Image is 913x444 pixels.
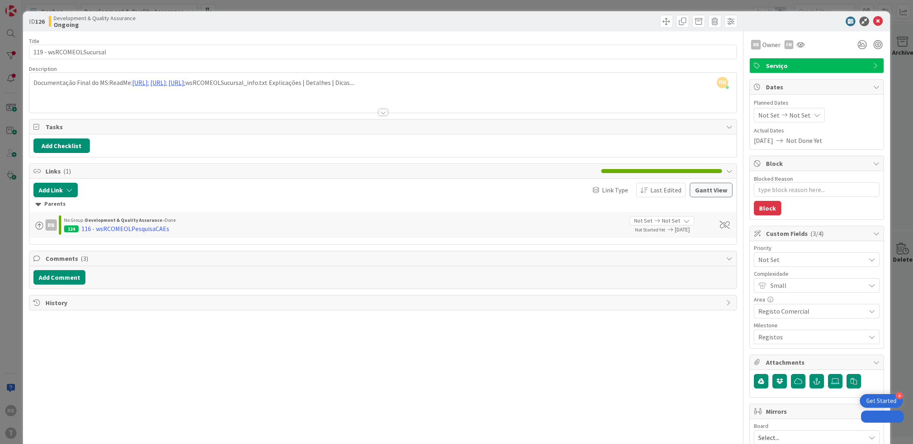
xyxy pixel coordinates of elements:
span: Development & Quality Assurance [54,15,136,21]
div: Parents [35,200,731,209]
span: [DATE] [754,136,773,145]
span: Planned Dates [754,99,880,107]
span: Owner [762,40,780,50]
span: Serviço [766,61,869,70]
div: Complexidade [754,271,880,277]
button: Block [754,201,781,215]
span: Registos [758,331,861,343]
span: Done [165,217,176,223]
span: Not Done Yet [786,136,822,145]
div: Get Started [866,397,896,405]
span: Select... [758,432,861,443]
span: Not Set [662,217,680,225]
span: Custom Fields [766,229,869,238]
span: Tasks [46,122,722,132]
input: type card name here... [29,45,737,59]
b: Ongoing [54,21,136,28]
label: Title [29,37,39,45]
button: Gantt View [690,183,732,197]
div: FM [784,40,793,49]
div: Area [754,297,880,302]
b: Development & Quality Assurance › [85,217,165,223]
span: Comments [46,254,722,263]
span: Board [754,423,768,429]
button: Add Link [33,183,78,197]
span: History [46,298,722,308]
span: RB [717,77,728,88]
div: 116 - wsRCOMEOLPesquisaCAEs [81,224,169,233]
span: No Group › [64,217,85,223]
div: RB [751,40,761,50]
a: [URL]: [150,78,167,87]
span: ( 1 ) [63,167,71,175]
a: [URL]: [132,78,149,87]
div: Open Get Started checklist, remaining modules: 4 [860,394,903,408]
span: Actual Dates [754,126,880,135]
span: Not Started Yet [635,227,665,233]
span: Description [29,65,57,72]
div: 4 [896,392,903,399]
label: Blocked Reason [754,175,793,182]
span: Mirrors [766,407,869,416]
span: Not Set [758,110,780,120]
div: RB [46,219,57,231]
span: Not Set [634,217,652,225]
span: Block [766,159,869,168]
span: Small [770,280,861,291]
span: Dates [766,82,869,92]
div: Milestone [754,322,880,328]
span: [DATE] [675,225,710,234]
span: Not Set [758,254,861,265]
button: Add Checklist [33,138,90,153]
div: 124 [64,225,79,232]
span: Links [46,166,598,176]
span: ( 3/4 ) [810,229,824,237]
span: ( 3 ) [81,254,88,262]
span: Last Edited [650,185,681,195]
a: [URL]: [168,78,185,87]
span: Registo Comercial [758,306,861,317]
div: Priority [754,245,880,251]
span: Not Set [789,110,811,120]
span: Link Type [602,185,628,195]
button: Last Edited [636,183,686,197]
p: Documentação Final do MS:ReadMe: wsRCOMEOLSucursal_info.txt Explicações | Detalhes | Dicas.... [33,78,733,87]
span: Attachments [766,357,869,367]
button: Add Comment [33,270,85,285]
b: 126 [35,17,45,25]
span: ID [29,17,45,26]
